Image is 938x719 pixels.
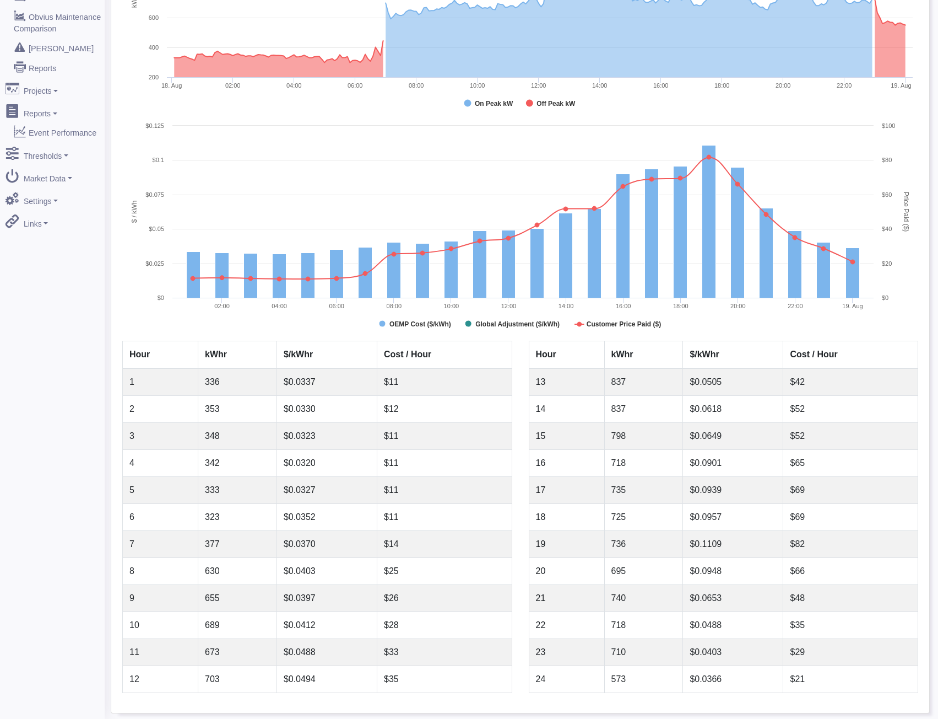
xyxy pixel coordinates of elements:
[123,585,198,612] td: 9
[683,531,783,558] td: $0.1109
[783,341,918,369] th: Cost / Hour
[475,320,560,328] tspan: Global Adjustment ($/kWh)
[198,612,277,639] td: 689
[389,320,451,328] tspan: OEMP Cost ($/kWh)
[882,226,892,232] text: $40
[198,477,277,504] td: 333
[683,558,783,585] td: $0.0948
[377,558,512,585] td: $25
[123,531,198,558] td: 7
[377,585,512,612] td: $26
[882,260,892,267] text: $20
[198,558,277,585] td: 630
[377,612,512,639] td: $28
[604,558,683,585] td: 695
[604,341,683,369] th: kWhr
[276,558,377,585] td: $0.0403
[882,122,895,129] text: $100
[198,368,277,396] td: 336
[158,294,164,301] text: $0
[683,368,783,396] td: $0.0505
[587,320,661,328] tspan: Customer Price Paid ($)
[837,82,852,89] text: 22:00
[149,226,164,232] text: $0.05
[776,82,791,89] text: 20:00
[683,450,783,477] td: $0.0901
[783,531,918,558] td: $82
[377,666,512,693] td: $35
[604,477,683,504] td: 735
[198,531,277,558] td: 377
[882,294,888,301] text: $0
[592,82,608,89] text: 14:00
[377,477,512,504] td: $11
[882,157,892,163] text: $80
[501,303,517,309] text: 12:00
[604,639,683,666] td: 710
[714,82,730,89] text: 18:00
[276,612,377,639] td: $0.0412
[683,585,783,612] td: $0.0653
[123,639,198,666] td: 11
[276,585,377,612] td: $0.0397
[198,450,277,477] td: 342
[377,396,512,423] td: $12
[145,191,164,198] text: $0.075
[149,14,159,21] text: 600
[531,82,546,89] text: 12:00
[783,612,918,639] td: $35
[377,639,512,666] td: $33
[683,612,783,639] td: $0.0488
[730,303,746,309] text: 20:00
[783,504,918,531] td: $69
[131,201,138,223] tspan: $ / kWh
[616,303,631,309] text: 16:00
[529,585,604,612] td: 21
[783,423,918,450] td: $52
[783,396,918,423] td: $52
[225,82,241,89] text: 02:00
[198,423,277,450] td: 348
[683,423,783,450] td: $0.0649
[377,504,512,531] td: $11
[145,122,164,129] text: $0.125
[149,74,159,81] text: 200
[123,477,198,504] td: 5
[272,303,287,309] text: 04:00
[276,368,377,396] td: $0.0337
[604,396,683,423] td: 837
[214,303,230,309] text: 02:00
[529,666,604,693] td: 24
[276,450,377,477] td: $0.0320
[683,666,783,693] td: $0.0366
[123,341,198,369] th: Hour
[902,192,910,232] tspan: Price Paid ($)
[783,585,918,612] td: $48
[123,504,198,531] td: 6
[123,450,198,477] td: 4
[604,585,683,612] td: 740
[377,531,512,558] td: $14
[683,477,783,504] td: $0.0939
[604,368,683,396] td: 837
[276,639,377,666] td: $0.0488
[529,368,604,396] td: 13
[377,450,512,477] td: $11
[529,612,604,639] td: 22
[604,612,683,639] td: 718
[286,82,302,89] text: 04:00
[145,260,164,267] text: $0.025
[783,368,918,396] td: $42
[198,585,277,612] td: 655
[123,423,198,450] td: 3
[529,450,604,477] td: 16
[783,639,918,666] td: $29
[529,639,604,666] td: 23
[153,157,164,163] text: $0.1
[604,504,683,531] td: 725
[683,639,783,666] td: $0.0403
[783,477,918,504] td: $69
[788,303,803,309] text: 22:00
[123,612,198,639] td: 10
[604,531,683,558] td: 736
